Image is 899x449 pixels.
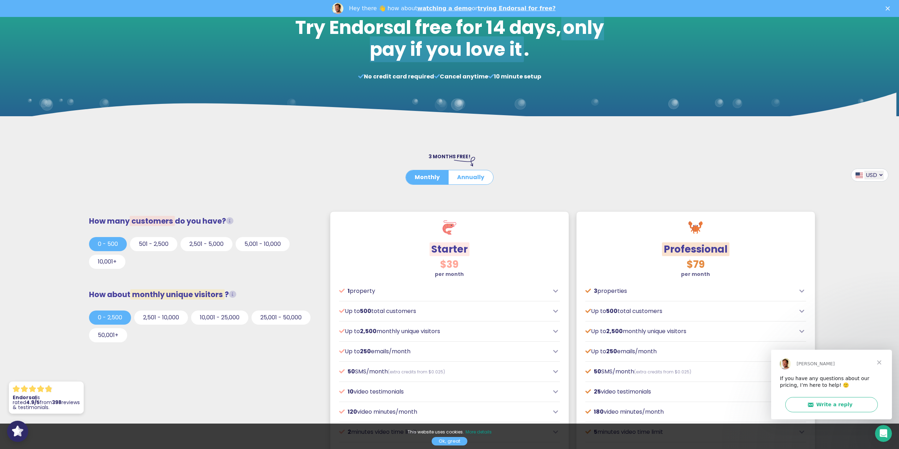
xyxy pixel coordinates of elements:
button: 10,001 - 25,000 [191,311,248,325]
p: video testimonials [339,388,549,396]
button: 5,001 - 10,000 [236,237,290,251]
button: Annually [448,170,493,184]
a: More details [466,429,492,436]
img: shrimp.svg [442,220,456,235]
button: 10,001+ [89,255,125,269]
button: 0 - 500 [89,237,127,251]
a: trying Endorsal for free? [478,5,556,12]
button: 0 - 2,500 [89,311,131,325]
span: 180 [594,408,604,416]
p: Up to monthly unique visitors [339,327,549,336]
p: No credit card required Cancel anytime 10 minute setup [291,72,608,81]
span: Professional [662,242,729,256]
span: 120 [348,408,357,416]
a: watching a demo [417,5,472,12]
span: customers [130,216,175,226]
img: arrow-right-down.svg [454,157,475,166]
button: 2,501 - 10,000 [134,311,188,325]
h3: How many do you have? [89,217,318,225]
p: video minutes/month [339,408,549,416]
p: video testimonials [585,388,796,396]
div: Close [886,6,893,11]
h1: Try Endorsal free for 14 days, . [291,17,608,61]
span: only pay if you love it [370,14,604,62]
span: 50 [348,367,355,376]
strong: per month [681,271,710,278]
button: 50,001+ [89,328,127,342]
span: $79 [687,258,705,271]
span: monthly unique visitors [130,289,225,300]
button: 2,501 - 5,000 [181,237,232,251]
p: SMS/month [339,367,549,376]
p: Up to emails/month [339,347,549,356]
p: SMS/month [585,367,796,376]
p: Up to total customers [585,307,796,315]
span: $39 [440,258,459,271]
span: 3 [594,287,597,295]
span: 10 [348,388,354,396]
span: 500 [606,307,617,315]
strong: 4.9/5 [26,399,40,406]
iframe: Intercom live chat [875,425,892,442]
span: 25 [594,388,601,396]
span: 2,500 [606,327,623,335]
iframe: Intercom live chat message [771,350,892,419]
p: This website uses cookies. [7,429,892,435]
strong: Endorsal [13,394,36,401]
p: Up to total customers [339,307,549,315]
strong: per month [435,271,464,278]
p: video minutes/month [585,408,796,416]
p: is rated from reviews & testimonials. [13,395,80,410]
span: 250 [606,347,617,355]
button: 25,001 - 50,000 [252,311,310,325]
span: (extra credits from $0.025) [388,369,445,375]
span: Starter [430,242,469,256]
span: 50 [594,367,601,376]
strong: 398 [52,399,61,406]
span: 2,500 [360,327,377,335]
span: 1 [348,287,350,295]
span: 500 [360,307,371,315]
img: Profile image for Dean [332,3,343,14]
h3: How about ? [89,290,318,299]
button: 501 - 2,500 [130,237,177,251]
span: 3 MONTHS FREE! [428,153,471,160]
p: Up to monthly unique visitors [585,327,796,336]
p: property [339,287,549,295]
div: Hey there 👋 how about or [349,5,556,12]
img: crab.svg [688,220,703,235]
i: Unique visitors that view our social proof tools (widgets, FOMO popups or Wall of Love) on your w... [229,291,236,298]
i: Total customers from whom you request testimonials/reviews. [226,217,233,225]
a: Ok, great [432,437,467,445]
span: (extra credits from $0.025) [634,369,691,375]
p: Up to emails/month [585,347,796,356]
p: properties [585,287,796,295]
span: 250 [360,347,371,355]
button: Monthly [406,170,449,184]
